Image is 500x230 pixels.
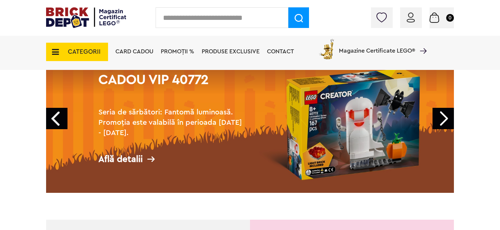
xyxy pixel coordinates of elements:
a: Magazine Certificate LEGO® [415,39,427,45]
span: CATEGORII [68,49,101,55]
a: Cadou VIP 40772Seria de sărbători: Fantomă luminoasă. Promoția este valabilă în perioada [DATE] -... [46,38,454,193]
a: Card Cadou [115,49,153,54]
a: Prev [46,108,67,129]
small: 0 [446,14,454,22]
h2: Seria de sărbători: Fantomă luminoasă. Promoția este valabilă în perioada [DATE] - [DATE]. [98,107,246,138]
a: Next [433,108,454,129]
a: Contact [267,49,294,54]
span: Magazine Certificate LEGO® [339,38,415,54]
h1: Cadou VIP 40772 [98,73,246,100]
div: Află detalii [98,155,246,164]
a: PROMOȚII % [161,49,194,54]
a: Produse exclusive [202,49,260,54]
